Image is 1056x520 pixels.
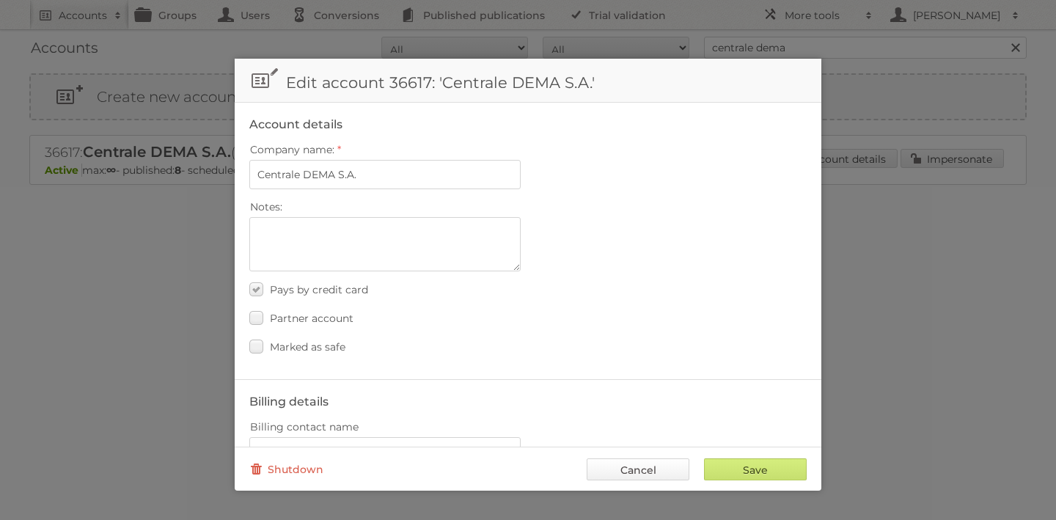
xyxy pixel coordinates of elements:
a: Shutdown [249,458,323,480]
a: Cancel [587,458,689,480]
span: Pays by credit card [270,283,368,296]
legend: Account details [249,117,342,131]
span: Marked as safe [270,340,345,354]
span: Company name: [250,143,334,156]
input: Save [704,458,807,480]
span: Notes: [250,200,282,213]
span: Partner account [270,312,353,325]
span: Billing contact name [250,420,359,433]
legend: Billing details [249,395,329,409]
h1: Edit account 36617: 'Centrale DEMA S.A.' [235,59,821,103]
